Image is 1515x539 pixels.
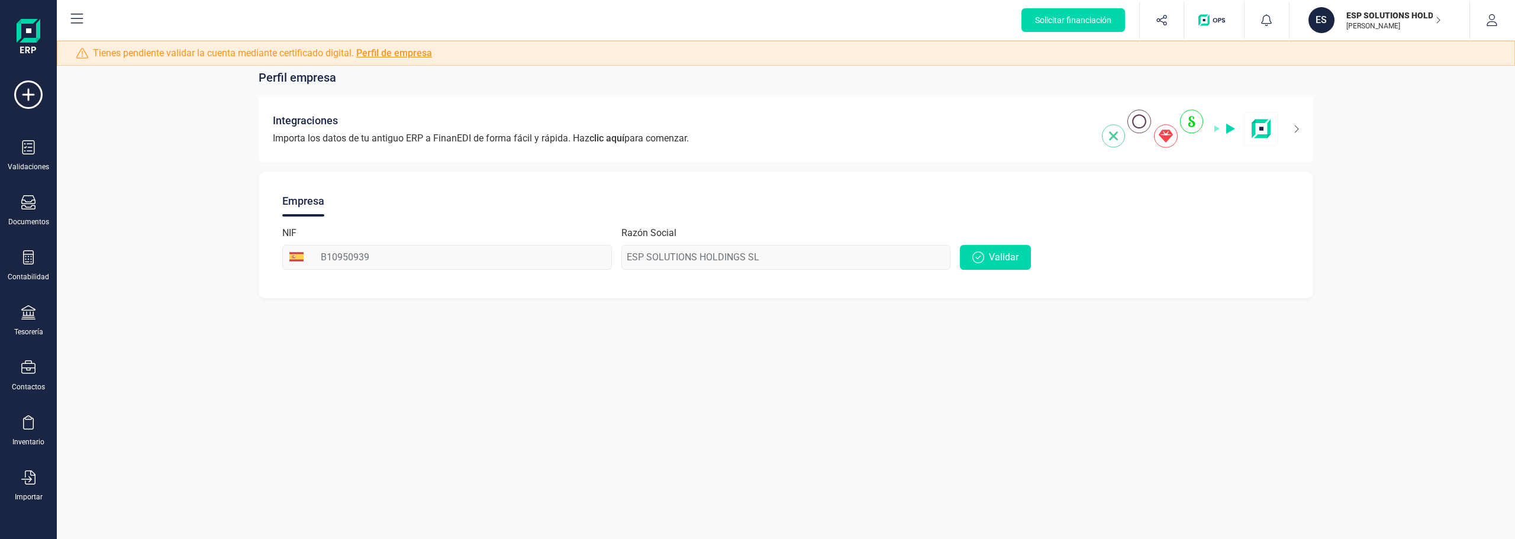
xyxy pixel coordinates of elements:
button: Validar [960,245,1031,270]
div: Validaciones [8,162,49,172]
img: integrations-img [1102,109,1279,148]
img: Logo de OPS [1198,14,1230,26]
div: Documentos [8,217,49,227]
button: Logo de OPS [1191,1,1237,39]
a: Perfil de empresa [356,47,432,59]
button: ESESP SOLUTIONS HOLDINGS SL[PERSON_NAME] [1304,1,1455,39]
div: Contabilidad [8,272,49,282]
div: Empresa [282,186,324,217]
div: ES [1308,7,1335,33]
span: Validar [989,250,1018,264]
label: NIF [282,226,296,240]
span: Integraciones [273,112,338,129]
button: Solicitar financiación [1021,8,1125,32]
p: ESP SOLUTIONS HOLDINGS SL [1346,9,1441,21]
span: Perfil empresa [259,69,336,86]
span: Solicitar financiación [1035,14,1111,26]
p: [PERSON_NAME] [1346,21,1441,31]
div: Contactos [12,382,45,392]
span: Tienes pendiente validar la cuenta mediante certificado digital. [93,46,432,60]
div: Tesorería [14,327,43,337]
div: Importar [15,492,43,502]
span: Importa los datos de tu antiguo ERP a FinanEDI de forma fácil y rápida. Haz para comenzar. [273,131,689,146]
div: Inventario [12,437,44,447]
span: clic aquí [589,133,624,144]
img: Logo Finanedi [17,19,40,57]
label: Razón Social [621,226,676,240]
